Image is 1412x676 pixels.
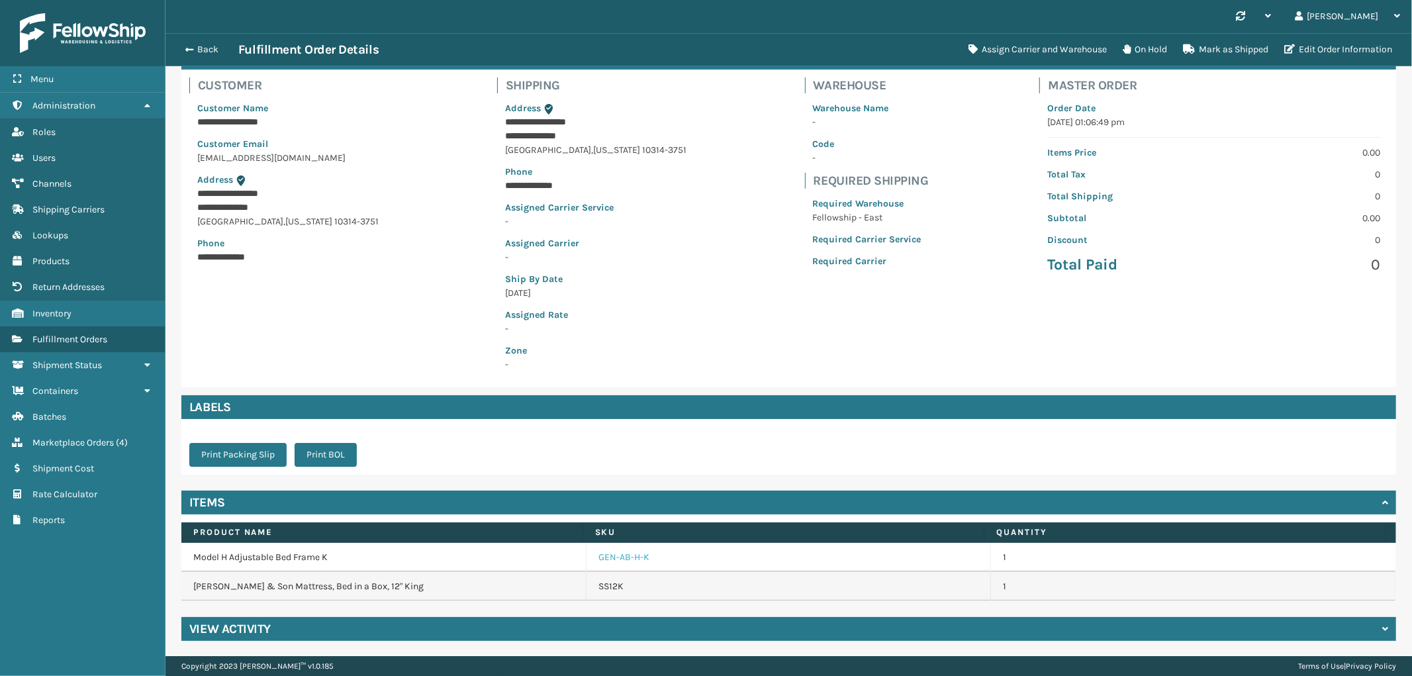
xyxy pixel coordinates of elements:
p: 0 [1222,255,1380,275]
span: Users [32,152,56,164]
span: Shipping Carriers [32,204,105,215]
p: - [505,215,686,228]
span: [US_STATE] [593,144,640,156]
label: SKU [595,526,972,538]
p: - [505,250,686,264]
span: Shipment Status [32,360,102,371]
p: Fellowship - East [813,211,921,224]
p: Required Warehouse [813,197,921,211]
p: - [813,115,921,129]
p: 0 [1222,189,1380,203]
a: Terms of Use [1298,661,1344,671]
p: Ship By Date [505,272,686,286]
p: [DATE] [505,286,686,300]
td: [PERSON_NAME] & Son Mattress, Bed in a Box, 12" King [181,572,587,601]
p: [EMAIL_ADDRESS][DOMAIN_NAME] [197,151,379,165]
p: Zone [505,344,686,358]
span: Batches [32,411,66,422]
p: Phone [197,236,379,250]
span: Address [505,103,541,114]
p: 0.00 [1222,211,1380,225]
p: Assigned Rate [505,308,686,322]
span: Marketplace Orders [32,437,114,448]
span: [US_STATE] [285,216,332,227]
span: , [591,144,593,156]
i: Mark as Shipped [1183,44,1195,54]
span: Shipment Cost [32,463,94,474]
td: 1 [991,543,1396,572]
h4: Labels [181,395,1396,419]
img: logo [20,13,146,53]
i: Assign Carrier and Warehouse [968,44,978,54]
p: Copyright 2023 [PERSON_NAME]™ v 1.0.185 [181,656,334,676]
i: Edit [1284,44,1295,54]
p: Order Date [1047,101,1380,115]
p: 0 [1222,233,1380,247]
span: Reports [32,514,65,526]
span: Lookups [32,230,68,241]
p: Total Paid [1047,255,1205,275]
p: 0.00 [1222,146,1380,160]
p: 0 [1222,168,1380,181]
p: Subtotal [1047,211,1205,225]
h4: View Activity [189,621,271,637]
p: [DATE] 01:06:49 pm [1047,115,1380,129]
span: [GEOGRAPHIC_DATA] [505,144,591,156]
button: Assign Carrier and Warehouse [961,36,1115,63]
span: [GEOGRAPHIC_DATA] [197,216,283,227]
h4: Master Order [1048,77,1388,93]
button: Back [177,44,238,56]
h4: Items [189,495,225,510]
span: Roles [32,126,56,138]
h3: Fulfillment Order Details [238,42,379,58]
span: Administration [32,100,95,111]
p: Total Tax [1047,168,1205,181]
span: ( 4 ) [116,437,128,448]
p: Customer Email [197,137,379,151]
h4: Required Shipping [814,173,929,189]
p: Total Shipping [1047,189,1205,203]
span: Containers [32,385,78,397]
span: 10314-3751 [642,144,686,156]
a: GEN-AB-H-K [598,551,649,564]
p: Required Carrier [813,254,921,268]
td: Model H Adjustable Bed Frame K [181,543,587,572]
label: Product Name [193,526,571,538]
p: Assigned Carrier [505,236,686,250]
h4: Customer [198,77,387,93]
label: Quantity [996,526,1374,538]
span: Rate Calculator [32,489,97,500]
p: Warehouse Name [813,101,921,115]
p: Items Price [1047,146,1205,160]
span: Fulfillment Orders [32,334,107,345]
button: Print BOL [295,443,357,467]
span: , [283,216,285,227]
p: Discount [1047,233,1205,247]
i: On Hold [1123,44,1131,54]
p: Phone [505,165,686,179]
a: Privacy Policy [1346,661,1396,671]
span: 10314-3751 [334,216,379,227]
span: - [505,344,686,370]
h4: Shipping [506,77,694,93]
span: Products [32,256,70,267]
span: Return Addresses [32,281,105,293]
div: | [1298,656,1396,676]
p: Code [813,137,921,151]
button: Mark as Shipped [1175,36,1276,63]
a: SS12K [598,580,624,593]
button: Print Packing Slip [189,443,287,467]
td: 1 [991,572,1396,601]
h4: Warehouse [814,77,929,93]
button: Edit Order Information [1276,36,1400,63]
p: Required Carrier Service [813,232,921,246]
button: On Hold [1115,36,1175,63]
p: Customer Name [197,101,379,115]
span: Channels [32,178,71,189]
span: Inventory [32,308,71,319]
p: Assigned Carrier Service [505,201,686,215]
p: - [813,151,921,165]
span: Address [197,174,233,185]
span: Menu [30,73,54,85]
p: - [505,322,686,336]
